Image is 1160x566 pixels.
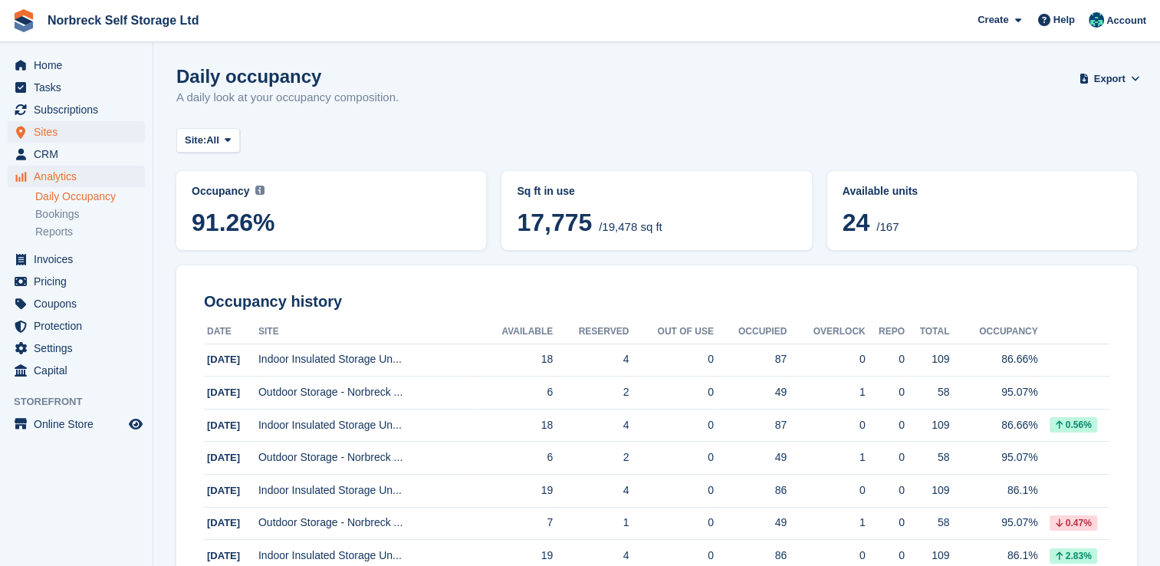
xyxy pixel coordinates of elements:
img: stora-icon-8386f47178a22dfd0bd8f6a31ec36ba5ce8667c1dd55bd0f319d3a0aa187defe.svg [12,9,35,32]
span: Online Store [34,413,126,435]
td: 109 [905,344,950,377]
th: Occupancy [949,320,1037,344]
span: Settings [34,337,126,359]
td: Indoor Insulated Storage Un... [258,344,476,377]
td: 109 [905,409,950,442]
td: 0 [629,409,713,442]
td: 95.07% [949,377,1037,410]
span: /167 [876,220,899,233]
span: Invoices [34,248,126,270]
a: menu [8,54,145,76]
div: 0 [787,482,865,499]
th: Occupied [714,320,787,344]
a: menu [8,248,145,270]
span: Capital [34,360,126,381]
td: Outdoor Storage - Norbreck ... [258,507,476,540]
div: 0 [866,515,905,531]
th: Out of Use [629,320,713,344]
th: Total [905,320,950,344]
span: Create [978,12,1008,28]
span: Storefront [14,394,153,410]
td: Outdoor Storage - Norbreck ... [258,442,476,475]
a: Preview store [127,415,145,433]
a: menu [8,271,145,292]
td: 58 [905,507,950,540]
a: Daily Occupancy [35,189,145,204]
span: Sites [34,121,126,143]
a: menu [8,77,145,98]
td: 0 [629,442,713,475]
span: 91.26% [192,209,471,236]
span: Subscriptions [34,99,126,120]
td: 0 [629,377,713,410]
div: 86 [714,548,787,564]
span: Help [1053,12,1075,28]
td: 1 [553,507,629,540]
td: 2 [553,377,629,410]
span: [DATE] [207,354,240,365]
td: 7 [476,507,554,540]
h1: Daily occupancy [176,66,399,87]
th: Site [258,320,476,344]
td: 4 [553,475,629,508]
img: icon-info-grey-7440780725fd019a000dd9b08b2336e03edf1995a4989e88bcd33f0948082b44.svg [255,186,265,195]
th: Reserved [553,320,629,344]
span: Export [1094,71,1125,87]
span: Account [1106,13,1146,28]
div: 1 [787,515,865,531]
abbr: Current breakdown of sq ft occupied [517,183,796,199]
td: 0 [629,475,713,508]
div: 49 [714,515,787,531]
span: [DATE] [207,517,240,528]
p: A daily look at your occupancy composition. [176,89,399,107]
div: 87 [714,417,787,433]
span: Tasks [34,77,126,98]
span: [DATE] [207,550,240,561]
div: 0 [866,482,905,499]
th: Available [476,320,554,344]
a: menu [8,99,145,120]
td: Indoor Insulated Storage Un... [258,475,476,508]
div: 0 [866,548,905,564]
button: Export [1082,66,1137,91]
span: Site: [185,133,206,148]
td: 0 [629,344,713,377]
button: Site: All [176,128,240,153]
div: 86 [714,482,787,499]
td: 58 [905,377,950,410]
td: 18 [476,344,554,377]
span: [DATE] [207,452,240,463]
td: Indoor Insulated Storage Un... [258,409,476,442]
div: 1 [787,449,865,466]
td: 6 [476,442,554,475]
td: 4 [553,409,629,442]
a: menu [8,121,145,143]
th: Date [204,320,258,344]
div: 0 [866,351,905,367]
div: 1 [787,384,865,400]
td: 95.07% [949,507,1037,540]
span: Home [34,54,126,76]
td: 109 [905,475,950,508]
td: 86.1% [949,475,1037,508]
td: 86.66% [949,409,1037,442]
th: Overlock [787,320,865,344]
span: Available units [843,185,918,197]
abbr: Current percentage of sq ft occupied [192,183,471,199]
a: Norbreck Self Storage Ltd [41,8,205,33]
a: Reports [35,225,145,239]
div: 0 [787,417,865,433]
span: [DATE] [207,485,240,496]
img: Sally King [1089,12,1104,28]
span: Sq ft in use [517,185,574,197]
a: menu [8,315,145,337]
td: 86.66% [949,344,1037,377]
h2: Occupancy history [204,293,1109,311]
a: menu [8,413,145,435]
td: 58 [905,442,950,475]
div: 49 [714,449,787,466]
span: 24 [843,209,870,236]
a: menu [8,360,145,381]
th: Repo [866,320,905,344]
a: menu [8,293,145,314]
